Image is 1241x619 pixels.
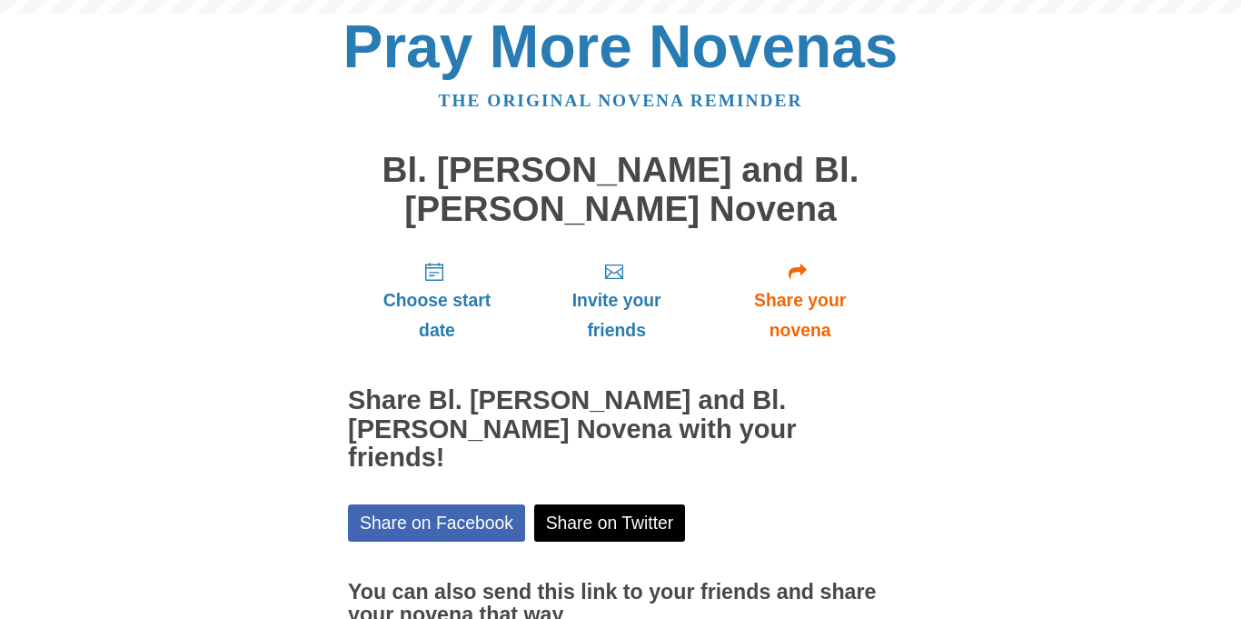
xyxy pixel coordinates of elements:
[348,386,893,474] h2: Share Bl. [PERSON_NAME] and Bl. [PERSON_NAME] Novena with your friends!
[526,246,707,354] a: Invite your friends
[343,13,898,80] a: Pray More Novenas
[439,91,803,110] a: The original novena reminder
[544,285,689,345] span: Invite your friends
[366,285,508,345] span: Choose start date
[725,285,875,345] span: Share your novena
[348,151,893,228] h1: Bl. [PERSON_NAME] and Bl. [PERSON_NAME] Novena
[707,246,893,354] a: Share your novena
[534,504,686,542] a: Share on Twitter
[348,504,525,542] a: Share on Facebook
[348,246,526,354] a: Choose start date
